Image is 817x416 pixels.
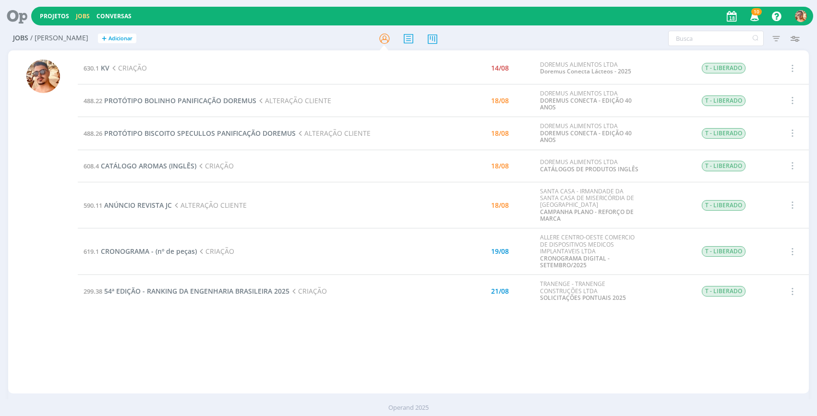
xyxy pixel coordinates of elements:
[540,96,632,111] a: DOREMUS CONECTA - EDIÇÃO 40 ANOS
[795,10,807,22] img: V
[540,234,639,269] div: ALLERE CENTRO-OESTE COMERCIO DE DISPOSITIVOS MEDICOS IMPLANTAVEIS LTDA
[702,161,745,171] span: T - LIBERADO
[540,281,639,301] div: TRANENGE - TRANENGE CONSTRUÇÕES LTDA
[540,294,626,302] a: SOLICITAÇÕES PONTUAIS 2025
[491,163,509,169] div: 18/08
[540,254,610,269] a: CRONOGRAMA DIGITAL - SETEMBRO/2025
[26,59,60,93] img: V
[668,31,764,46] input: Busca
[109,63,147,72] span: CRIAÇÃO
[84,162,99,170] span: 608.4
[84,247,197,256] a: 619.1CRONOGRAMA - (nº de peças)
[84,287,102,296] span: 299.38
[108,36,132,42] span: Adicionar
[37,12,72,20] button: Projetos
[540,61,639,75] div: DOREMUS ALIMENTOS LTDA
[101,63,109,72] span: KV
[702,95,745,106] span: T - LIBERADO
[172,201,247,210] span: ALTERAÇÃO CLIENTE
[30,34,88,42] span: / [PERSON_NAME]
[84,63,109,72] a: 630.1KV
[76,12,90,20] a: Jobs
[94,12,134,20] button: Conversas
[104,286,289,296] span: 54ª EDIÇÃO - RANKING DA ENGENHARIA BRASILEIRA 2025
[101,247,197,256] span: CRONOGRAMA - (nº de peças)
[84,286,289,296] a: 299.3854ª EDIÇÃO - RANKING DA ENGENHARIA BRASILEIRA 2025
[540,165,638,173] a: CATÁLOGOS DE PRODUTOS INGLÊS
[540,90,639,111] div: DOREMUS ALIMENTOS LTDA
[84,96,256,105] a: 488.22PROTÓTIPO BOLINHO PANIFICAÇÃO DOREMUS
[84,201,102,210] span: 590.11
[289,286,327,296] span: CRIAÇÃO
[491,288,509,295] div: 21/08
[751,8,762,15] span: 10
[96,12,132,20] a: Conversas
[102,34,107,44] span: +
[491,202,509,209] div: 18/08
[104,129,296,138] span: PROTÓTIPO BISCOITO SPECULLOS PANIFICAÇÃO DOREMUS
[84,129,296,138] a: 488.26PROTÓTIPO BISCOITO SPECULLOS PANIFICAÇÃO DOREMUS
[702,246,745,257] span: T - LIBERADO
[540,129,632,144] a: DOREMUS CONECTA - EDIÇÃO 40 ANOS
[98,34,136,44] button: +Adicionar
[104,201,172,210] span: ANÚNCIO REVISTA JC
[104,96,256,105] span: PROTÓTIPO BOLINHO PANIFICAÇÃO DOREMUS
[197,247,234,256] span: CRIAÇÃO
[84,247,99,256] span: 619.1
[196,161,234,170] span: CRIAÇÃO
[256,96,331,105] span: ALTERAÇÃO CLIENTE
[101,161,196,170] span: CATÁLOGO AROMAS (INGLÊS)
[491,248,509,255] div: 19/08
[702,200,745,211] span: T - LIBERADO
[702,128,745,139] span: T - LIBERADO
[40,12,69,20] a: Projetos
[540,123,639,143] div: DOREMUS ALIMENTOS LTDA
[84,201,172,210] a: 590.11ANÚNCIO REVISTA JC
[702,63,745,73] span: T - LIBERADO
[540,67,631,75] a: Doremus Conecta Lácteos - 2025
[702,286,745,297] span: T - LIBERADO
[73,12,93,20] button: Jobs
[84,64,99,72] span: 630.1
[794,8,807,24] button: V
[84,161,196,170] a: 608.4CATÁLOGO AROMAS (INGLÊS)
[296,129,371,138] span: ALTERAÇÃO CLIENTE
[540,159,639,173] div: DOREMUS ALIMENTOS LTDA
[13,34,28,42] span: Jobs
[491,97,509,104] div: 18/08
[744,8,764,25] button: 10
[84,96,102,105] span: 488.22
[491,65,509,71] div: 14/08
[540,208,634,223] a: CAMPANHA PLANO - REFORÇO DE MARCA
[84,129,102,138] span: 488.26
[540,188,639,223] div: SANTA CASA - IRMANDADE DA SANTA CASA DE MISERICÓRDIA DE [GEOGRAPHIC_DATA]
[491,130,509,137] div: 18/08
